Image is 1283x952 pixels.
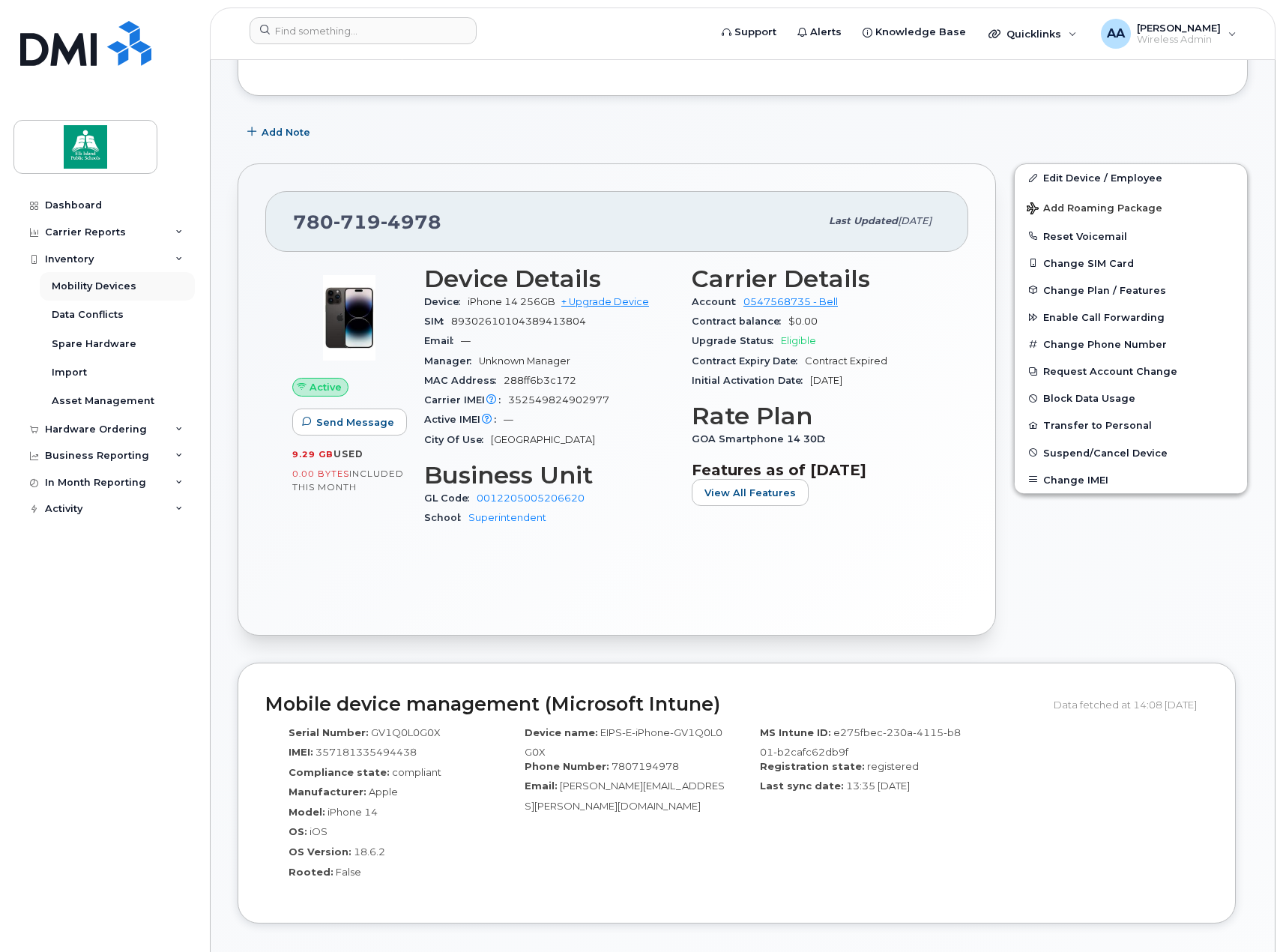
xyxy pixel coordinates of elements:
label: MS Intune ID: [760,726,831,740]
label: OS: [289,825,307,839]
button: Change SIM Card [1015,250,1247,277]
a: + Upgrade Device [561,296,649,307]
a: Superintendent [468,512,546,523]
a: 0012205005206620 [477,492,585,504]
label: Compliance state: [289,765,390,780]
span: 4978 [381,211,441,233]
label: Email: [525,779,558,793]
span: Enable Call Forwarding [1043,312,1165,323]
span: 0.00 Bytes [292,469,349,479]
span: Support [734,25,776,40]
button: Add Note [238,118,323,145]
span: 9.29 GB [292,449,333,460]
input: Find something... [250,17,477,44]
span: — [504,414,513,425]
span: Alerts [810,25,842,40]
h3: Business Unit [424,462,674,489]
label: Last sync date: [760,779,844,793]
span: Change Plan / Features [1043,284,1166,295]
span: e275fbec-230a-4115-b801-b2cafc62db9f [760,726,961,759]
span: iPhone 14 256GB [468,296,555,307]
span: used [333,448,363,460]
span: View All Features [704,486,796,500]
div: Quicklinks [978,19,1087,49]
label: Registration state: [760,759,865,774]
button: Change IMEI [1015,466,1247,493]
h3: Device Details [424,265,674,292]
span: Contract Expiry Date [692,355,805,367]
button: Suspend/Cancel Device [1015,439,1247,466]
span: included this month [292,468,404,492]
label: Rooted: [289,865,333,879]
span: Initial Activation Date [692,375,810,386]
span: [PERSON_NAME] [1137,22,1221,34]
span: Contract Expired [805,355,887,367]
span: Account [692,296,743,307]
button: Enable Call Forwarding [1015,304,1247,331]
span: 7807194978 [612,760,679,772]
span: Last updated [829,215,898,226]
span: Contract balance [692,316,788,327]
span: GV1Q0L0G0X [371,726,441,738]
label: OS Version: [289,845,351,859]
label: Model: [289,805,325,819]
span: iOS [310,825,327,837]
label: Manufacturer: [289,785,366,799]
button: Add Roaming Package [1015,192,1247,223]
button: View All Features [692,479,809,506]
span: Quicklinks [1006,28,1061,40]
span: False [336,866,361,878]
span: GOA Smartphone 14 30D [692,433,833,445]
span: $0.00 [788,316,818,327]
button: Block Data Usage [1015,385,1247,412]
span: Apple [369,786,398,798]
a: Alerts [787,17,852,47]
span: Upgrade Status [692,335,781,346]
span: registered [867,760,919,772]
button: Request Account Change [1015,358,1247,385]
span: [PERSON_NAME][EMAIL_ADDRESS][PERSON_NAME][DOMAIN_NAME] [525,780,725,812]
span: AA [1107,25,1125,43]
span: compliant [392,766,441,778]
span: GL Code [424,492,477,504]
span: Knowledge Base [875,25,966,40]
span: MAC Address [424,375,504,386]
span: Active IMEI [424,414,504,425]
button: Change Plan / Features [1015,277,1247,304]
span: 719 [333,211,381,233]
span: Eligible [781,335,816,346]
button: Change Phone Number [1015,331,1247,358]
h3: Features as of [DATE] [692,461,941,479]
h3: Rate Plan [692,403,941,430]
span: — [461,335,471,346]
span: Manager [424,355,479,367]
span: 357181335494438 [316,746,417,758]
span: City Of Use [424,434,491,445]
a: Edit Device / Employee [1015,164,1247,191]
div: Alyssa Alvarado [1090,19,1247,49]
span: 780 [293,211,441,233]
span: 89302610104389413804 [451,316,586,327]
button: Reset Voicemail [1015,223,1247,250]
img: image20231002-3703462-njx0qo.jpeg [304,273,394,363]
a: Support [711,17,787,47]
span: 13:35 [DATE] [846,780,910,792]
label: Device name: [525,726,598,740]
span: iPhone 14 [327,806,378,818]
span: 18.6.2 [354,846,385,858]
span: SIM [424,316,451,327]
button: Transfer to Personal [1015,412,1247,439]
span: 352549824902977 [508,394,609,406]
span: Send Message [316,415,394,430]
span: [GEOGRAPHIC_DATA] [491,434,595,445]
span: [DATE] [898,215,932,226]
a: 0547568735 - Bell [743,296,838,307]
span: Device [424,296,468,307]
span: 288ff6b3c172 [504,375,576,386]
label: IMEI: [289,745,313,759]
span: Suspend/Cancel Device [1043,447,1168,458]
button: Send Message [292,409,407,436]
span: Email [424,335,461,346]
label: Phone Number: [525,759,609,774]
span: School [424,512,468,523]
